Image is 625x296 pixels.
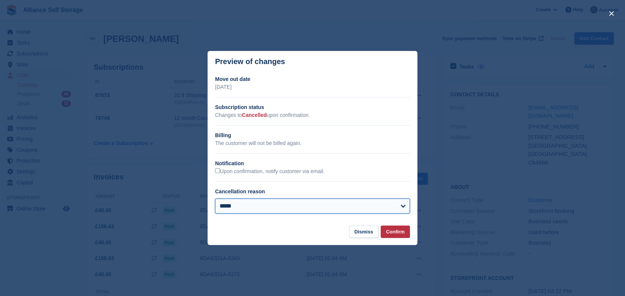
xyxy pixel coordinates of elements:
label: Upon confirmation, notify customer via email. [215,168,324,175]
span: Cancelled [242,112,267,118]
p: Changes to upon confirmation. [215,111,410,119]
h2: Subscription status [215,103,410,111]
p: The customer will not be billed again. [215,139,410,147]
button: Dismiss [349,226,378,238]
label: Cancellation reason [215,188,265,194]
button: Confirm [381,226,410,238]
p: [DATE] [215,83,410,91]
h2: Move out date [215,75,410,83]
p: Preview of changes [215,57,285,66]
h2: Billing [215,132,410,139]
input: Upon confirmation, notify customer via email. [215,168,220,173]
h2: Notification [215,160,410,167]
button: close [606,7,618,19]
